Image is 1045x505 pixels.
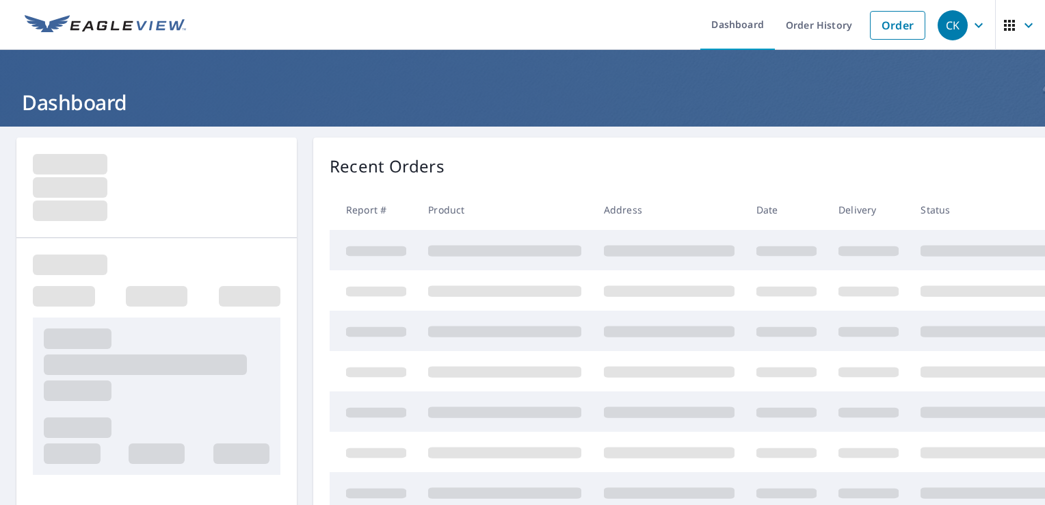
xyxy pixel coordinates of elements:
[417,190,592,230] th: Product
[16,88,1029,116] h1: Dashboard
[938,10,968,40] div: CK
[828,190,910,230] th: Delivery
[25,15,186,36] img: EV Logo
[745,190,828,230] th: Date
[593,190,745,230] th: Address
[870,11,925,40] a: Order
[330,190,417,230] th: Report #
[330,154,445,179] p: Recent Orders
